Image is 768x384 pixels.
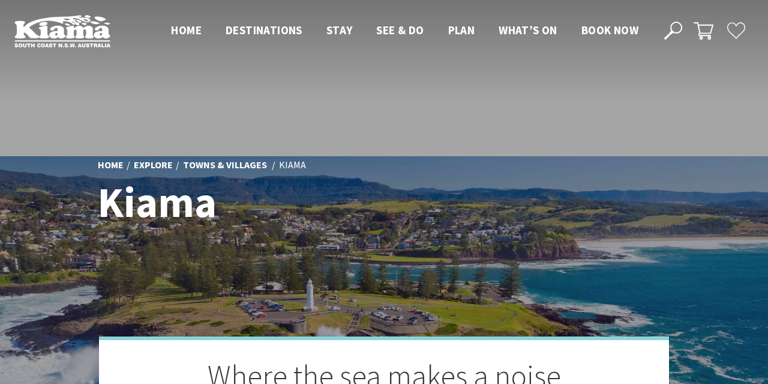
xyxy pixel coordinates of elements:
span: Plan [448,23,475,37]
li: Kiama [279,157,306,173]
h1: Kiama [98,179,437,225]
span: Home [171,23,202,37]
span: See & Do [376,23,424,37]
span: Destinations [226,23,302,37]
img: Kiama Logo [14,14,110,47]
a: Explore [134,159,173,172]
span: Book now [581,23,638,37]
a: Towns & Villages [183,159,267,172]
nav: Main Menu [159,21,650,41]
span: Stay [326,23,353,37]
span: What’s On [499,23,557,37]
a: Home [98,159,124,172]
